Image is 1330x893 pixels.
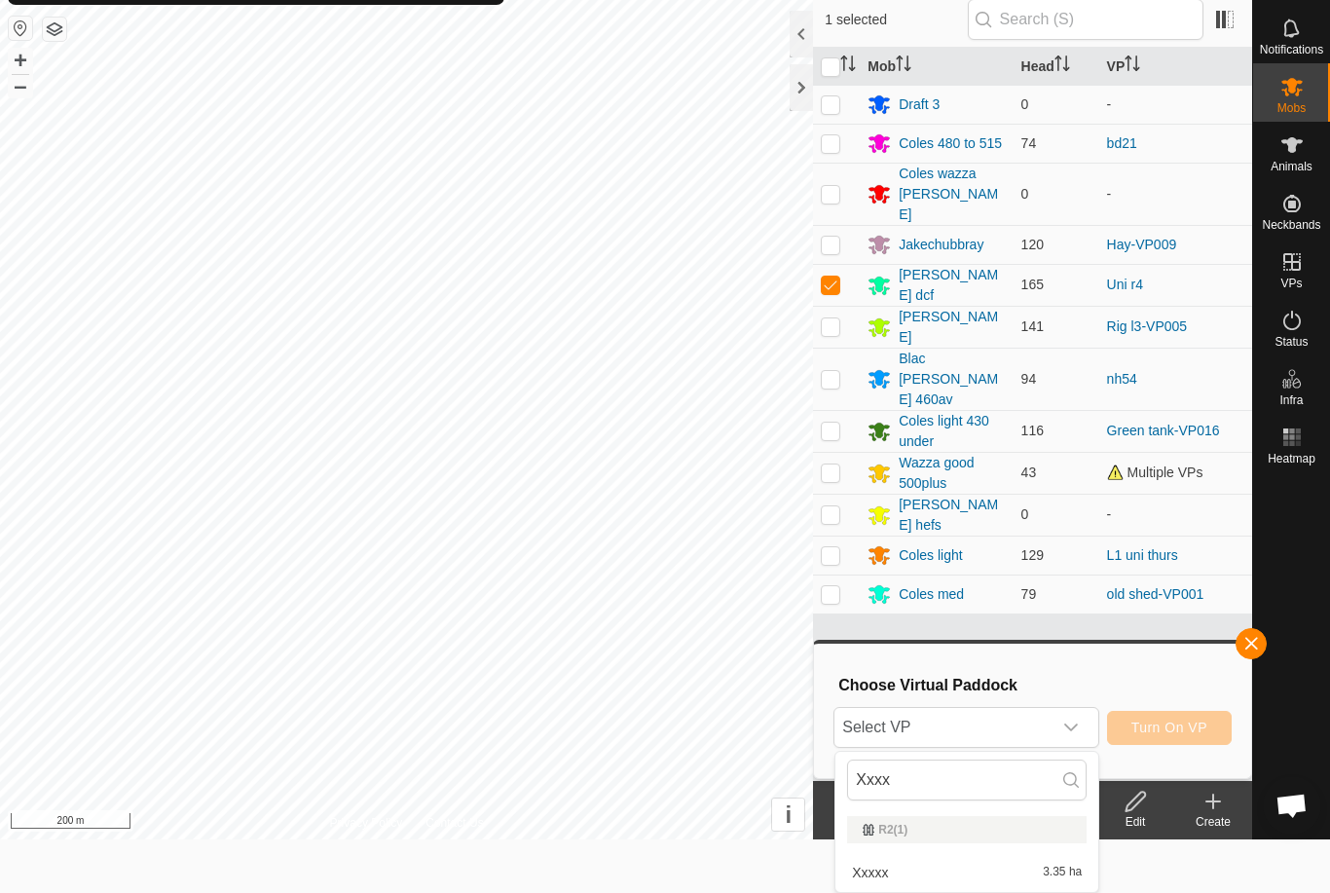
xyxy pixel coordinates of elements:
[1280,278,1302,289] span: VPs
[1054,58,1070,74] p-sorticon: Activate to sort
[899,545,962,566] div: Coles light
[1021,318,1044,334] span: 141
[835,808,1098,892] ul: Option List
[835,853,1098,892] li: Xxxxx
[1107,277,1143,292] a: Uni r4
[899,349,1005,410] div: Blac [PERSON_NAME] 460av
[834,708,1051,747] span: Select VP
[1099,85,1252,124] td: -
[330,814,403,832] a: Privacy Policy
[852,866,888,879] span: Xxxxx
[1021,186,1029,202] span: 0
[1021,277,1044,292] span: 165
[1021,423,1044,438] span: 116
[1107,465,1203,480] span: Multiple VPs
[847,760,1087,800] input: Search
[840,58,856,74] p-sorticon: Activate to sort
[1107,423,1220,438] a: Green tank-VP016
[1099,163,1252,225] td: -
[1107,371,1137,387] a: nh54
[1277,102,1306,114] span: Mobs
[899,94,940,115] div: Draft 3
[9,49,32,72] button: +
[1021,371,1037,387] span: 94
[1131,720,1207,735] span: Turn On VP
[1107,711,1232,745] button: Turn On VP
[1014,48,1099,86] th: Head
[1107,318,1188,334] a: Rig l3-VP005
[899,265,1005,306] div: [PERSON_NAME] dcf
[899,133,1002,154] div: Coles 480 to 515
[1021,96,1029,112] span: 0
[43,18,66,41] button: Map Layers
[825,10,967,30] span: 1 selected
[9,17,32,40] button: Reset Map
[1021,135,1037,151] span: 74
[1260,44,1323,56] span: Notifications
[1125,58,1140,74] p-sorticon: Activate to sort
[1021,237,1044,252] span: 120
[1174,813,1252,831] div: Create
[899,495,1005,536] div: [PERSON_NAME] hefs
[1021,506,1029,522] span: 0
[1096,813,1174,831] div: Edit
[1021,465,1037,480] span: 43
[1021,547,1044,563] span: 129
[896,58,911,74] p-sorticon: Activate to sort
[1268,453,1315,465] span: Heatmap
[899,307,1005,348] div: [PERSON_NAME]
[899,453,1005,494] div: Wazza good 500plus
[1107,237,1177,252] a: Hay-VP009
[1107,586,1204,602] a: old shed-VP001
[785,801,792,828] span: i
[863,824,1071,836] div: R2(1)
[1253,780,1330,835] a: Help
[1263,776,1321,835] a: Open chat
[9,74,32,97] button: –
[1262,219,1320,231] span: Neckbands
[899,584,964,605] div: Coles med
[899,164,1005,225] div: Coles wazza [PERSON_NAME]
[1275,336,1308,348] span: Status
[899,235,983,255] div: Jakechubbray
[1021,586,1037,602] span: 79
[860,48,1013,86] th: Mob
[1099,494,1252,536] td: -
[1107,135,1137,151] a: bd21
[1107,547,1178,563] a: L1 uni thurs
[1099,48,1252,86] th: VP
[899,411,1005,452] div: Coles light 430 under
[1043,866,1082,879] span: 3.35 ha
[1279,394,1303,406] span: Infra
[1052,708,1090,747] div: dropdown trigger
[838,676,1232,694] h3: Choose Virtual Paddock
[1271,161,1312,172] span: Animals
[772,799,804,831] button: i
[425,814,483,832] a: Contact Us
